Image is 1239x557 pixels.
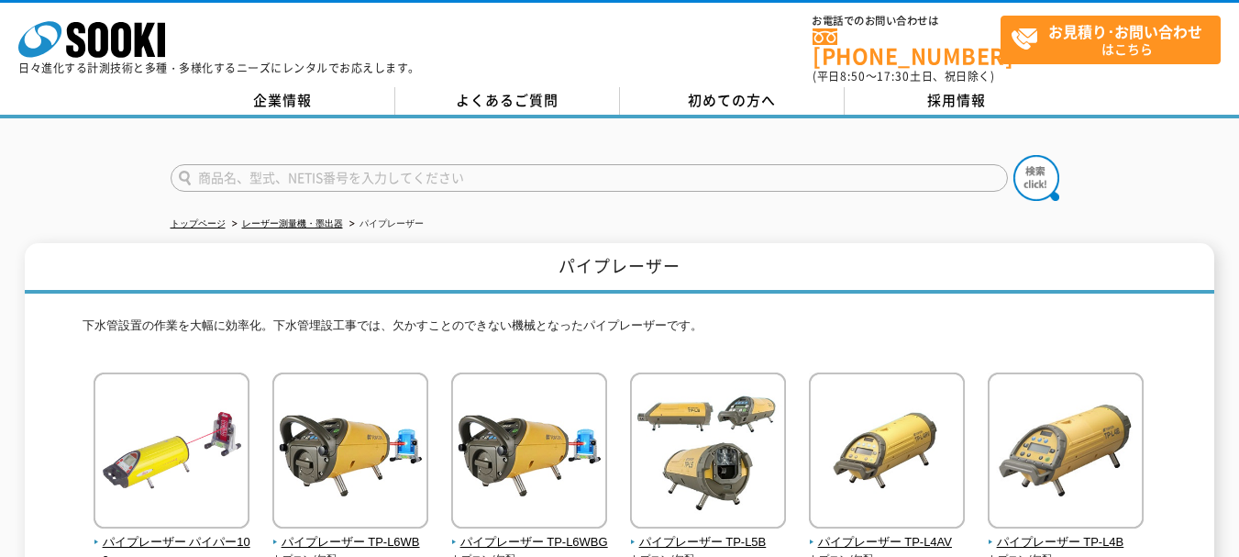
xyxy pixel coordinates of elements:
a: パイプレーザー TP-L4AV [809,516,966,552]
input: 商品名、型式、NETIS番号を入力してください [171,164,1008,192]
a: パイプレーザー TP-L6WB [272,516,429,552]
h1: パイプレーザー [25,243,1214,294]
span: 初めての方へ [688,90,776,110]
img: btn_search.png [1013,155,1059,201]
a: [PHONE_NUMBER] [813,28,1001,66]
a: よくあるご質問 [395,87,620,115]
a: トップページ [171,218,226,228]
span: パイプレーザー TP-L6WBG [451,533,608,552]
p: 日々進化する計測技術と多種・多様化するニーズにレンタルでお応えします。 [18,62,420,73]
span: パイプレーザー TP-L4AV [809,533,966,552]
span: 17:30 [877,68,910,84]
span: はこちら [1011,17,1220,62]
span: お電話でのお問い合わせは [813,16,1001,27]
strong: お見積り･お問い合わせ [1048,20,1202,42]
img: パイプレーザー TP-L5B [630,373,786,533]
span: パイプレーザー TP-L5B [630,533,787,552]
img: パイプレーザー TP-L4B [988,373,1144,533]
a: 企業情報 [171,87,395,115]
img: パイプレーザー TP-L6WBG [451,373,607,533]
span: (平日 ～ 土日、祝日除く) [813,68,994,84]
a: パイプレーザー TP-L5B [630,516,787,552]
span: パイプレーザー TP-L6WB [272,533,429,552]
a: パイプレーザー TP-L6WBG [451,516,608,552]
a: お見積り･お問い合わせはこちら [1001,16,1221,64]
a: 初めての方へ [620,87,845,115]
span: 8:50 [840,68,866,84]
img: パイプレーザー パイパー100 - [94,373,249,533]
img: パイプレーザー TP-L4AV [809,373,965,533]
a: レーザー測量機・墨出器 [242,218,343,228]
li: パイプレーザー [346,215,424,234]
img: パイプレーザー TP-L6WB [272,373,428,533]
span: パイプレーザー TP-L4B [988,533,1145,552]
a: 採用情報 [845,87,1069,115]
p: 下水管設置の作業を大幅に効率化。下水管埋設工事では、欠かすことのできない機械となったパイプレーザーです。 [83,317,1156,345]
a: パイプレーザー TP-L4B [988,516,1145,552]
